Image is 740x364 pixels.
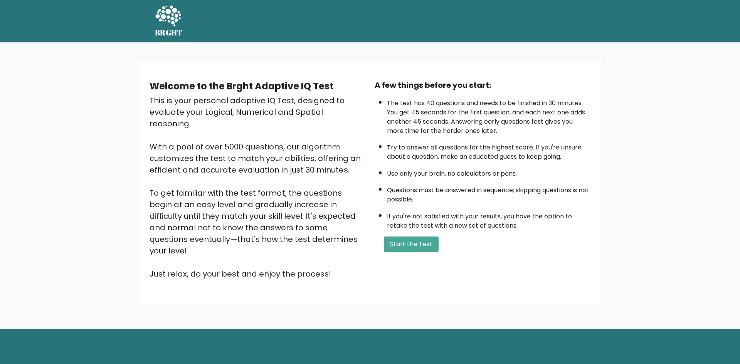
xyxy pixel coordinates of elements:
li: Use only your brain, no calculators or pens. [387,165,590,178]
div: A few things before you start: [375,79,590,91]
li: Questions must be answered in sequence; skipping questions is not possible. [387,182,590,204]
li: The test has 40 questions and needs to be finished in 30 minutes. You get 45 seconds for the firs... [387,95,590,136]
a: BRGHT [155,3,183,39]
button: Start the Test [384,237,439,252]
h5: BRGHT [155,28,183,37]
div: This is your personal adaptive IQ Test, designed to evaluate your Logical, Numerical and Spatial ... [150,95,365,280]
li: If you're not satisfied with your results, you have the option to retake the test with a new set ... [387,208,590,230]
b: Welcome to the Brght Adaptive IQ Test [150,80,333,92]
li: Try to answer all questions for the highest score. If you're unsure about a question, make an edu... [387,139,590,161]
